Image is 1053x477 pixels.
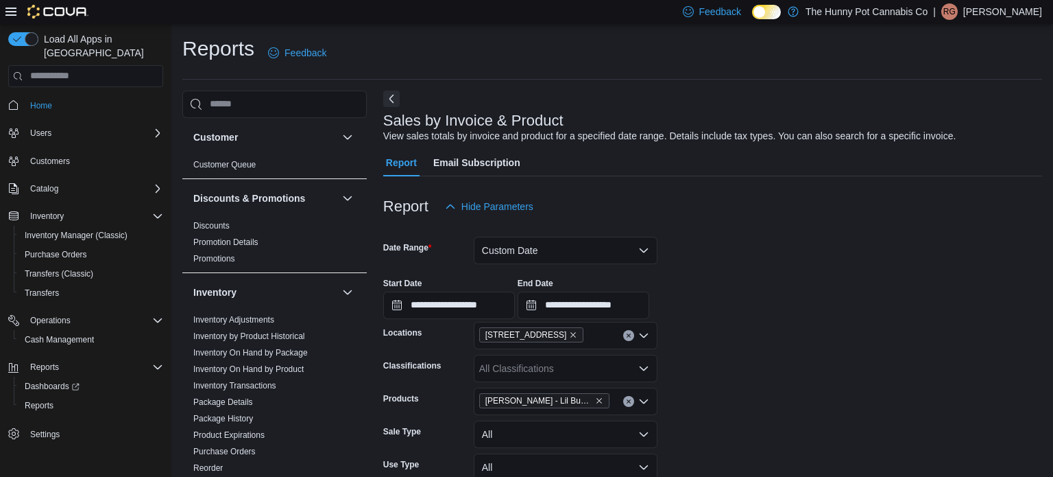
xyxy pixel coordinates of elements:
[383,360,441,371] label: Classifications
[193,430,265,441] span: Product Expirations
[25,334,94,345] span: Cash Management
[25,359,163,375] span: Reports
[19,285,163,301] span: Transfers
[38,32,163,60] span: Load All Apps in [GEOGRAPHIC_DATA]
[182,156,367,178] div: Customer
[383,91,400,107] button: Next
[3,179,169,198] button: Catalog
[3,95,169,115] button: Home
[25,125,163,141] span: Users
[3,151,169,171] button: Customers
[474,421,657,448] button: All
[752,19,753,20] span: Dark Mode
[193,130,238,144] h3: Customer
[806,3,928,20] p: The Hunny Pot Cannabis Co
[19,246,163,263] span: Purchase Orders
[19,266,99,282] a: Transfers (Classic)
[193,237,258,247] a: Promotion Details
[27,5,88,19] img: Cova
[193,331,305,342] span: Inventory by Product Historical
[193,254,235,264] a: Promotions
[193,348,308,358] a: Inventory On Hand by Package
[383,327,422,338] label: Locations
[25,268,93,279] span: Transfers (Classic)
[19,227,163,244] span: Inventory Manager (Classic)
[439,193,539,220] button: Hide Parameters
[14,396,169,415] button: Reports
[193,130,337,144] button: Customer
[485,328,567,342] span: [STREET_ADDRESS]
[19,378,163,395] span: Dashboards
[193,397,253,408] span: Package Details
[193,221,230,231] a: Discounts
[25,181,163,197] span: Catalog
[193,414,253,423] a: Package History
[25,153,75,170] a: Customers
[479,393,609,408] span: Buddy Blooms - Lil Buddy Indica Pre-Roll - 1x0.5g
[193,220,230,231] span: Discounts
[193,380,276,391] span: Inventory Transactions
[193,160,256,170] a: Customer Queue
[518,278,553,289] label: End Date
[25,208,163,224] span: Inventory
[479,327,584,342] span: 145 Silver Reign Dr
[25,381,80,392] span: Dashboards
[19,285,64,301] a: Transfers
[3,124,169,143] button: Users
[25,181,64,197] button: Catalog
[193,364,304,374] a: Inventory On Hand by Product
[25,426,65,443] a: Settings
[193,381,276,391] a: Inventory Transactions
[193,347,308,358] span: Inventory On Hand by Package
[19,397,59,414] a: Reports
[383,393,419,404] label: Products
[941,3,958,20] div: Ryckolos Griffiths
[752,5,781,19] input: Dark Mode
[193,430,265,440] a: Product Expirations
[25,425,163,442] span: Settings
[623,396,634,407] button: Clear input
[14,283,169,303] button: Transfers
[30,100,52,111] span: Home
[25,208,69,224] button: Inventory
[19,331,163,348] span: Cash Management
[25,359,64,375] button: Reports
[193,364,304,375] span: Inventory On Hand by Product
[339,129,356,146] button: Customer
[193,286,337,299] button: Inventory
[193,446,256,457] span: Purchase Orders
[193,397,253,407] a: Package Details
[386,149,417,176] span: Report
[30,362,59,373] span: Reports
[182,35,254,62] h1: Reports
[19,227,133,244] a: Inventory Manager (Classic)
[518,292,649,319] input: Press the down key to open a popover containing a calendar.
[433,149,520,176] span: Email Subscription
[19,246,93,263] a: Purchase Orders
[30,315,71,326] span: Operations
[193,413,253,424] span: Package History
[3,207,169,226] button: Inventory
[30,156,70,167] span: Customers
[193,463,223,474] span: Reorder
[193,447,256,456] a: Purchase Orders
[14,226,169,245] button: Inventory Manager (Classic)
[193,237,258,248] span: Promotion Details
[25,312,163,329] span: Operations
[14,330,169,349] button: Cash Management
[933,3,936,20] p: |
[25,230,128,241] span: Inventory Manager (Classic)
[193,191,305,205] h3: Discounts & Promotions
[25,288,59,299] span: Transfers
[383,198,428,215] h3: Report
[193,315,274,325] a: Inventory Adjustments
[638,396,649,407] button: Open list of options
[193,253,235,264] span: Promotions
[474,237,657,264] button: Custom Date
[14,264,169,283] button: Transfers (Classic)
[193,191,337,205] button: Discounts & Promotions
[19,378,85,395] a: Dashboards
[182,218,367,272] div: Discounts & Promotions
[30,128,51,139] span: Users
[383,426,421,437] label: Sale Type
